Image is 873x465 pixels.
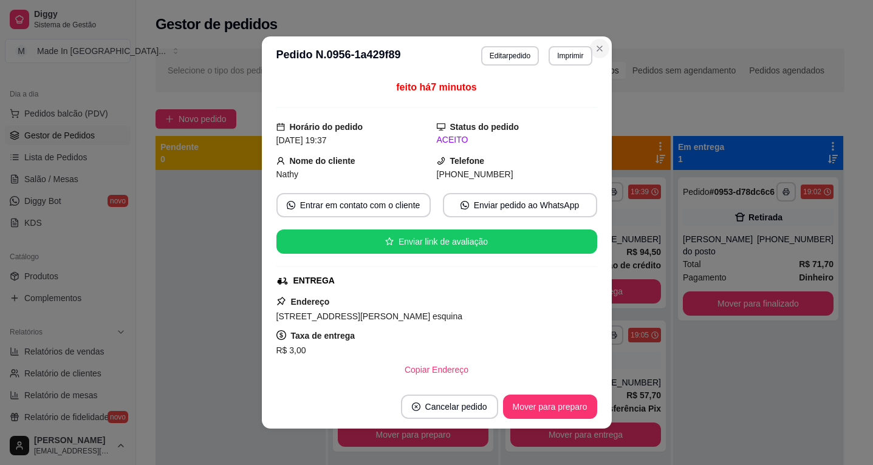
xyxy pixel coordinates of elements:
span: whats-app [287,201,295,209]
span: user [276,157,285,165]
span: R$ 3,00 [276,345,306,355]
strong: Horário do pedido [290,122,363,132]
span: star [385,237,394,246]
span: [PHONE_NUMBER] [437,169,513,179]
span: phone [437,157,445,165]
button: Imprimir [549,46,592,66]
span: close-circle [412,402,420,411]
span: [DATE] 19:37 [276,135,327,145]
span: pushpin [276,296,286,306]
span: calendar [276,123,285,131]
span: Nathy [276,169,299,179]
h3: Pedido N. 0956-1a429f89 [276,46,401,66]
span: whats-app [460,201,469,209]
strong: Status do pedido [450,122,519,132]
strong: Nome do cliente [290,156,355,166]
button: whats-appEntrar em contato com o cliente [276,193,431,217]
button: starEnviar link de avaliação [276,229,597,254]
strong: Telefone [450,156,485,166]
span: feito há 7 minutos [396,82,476,92]
strong: Endereço [291,297,330,307]
button: Copiar Endereço [395,358,478,382]
span: desktop [437,123,445,131]
span: dollar [276,330,286,340]
span: [STREET_ADDRESS][PERSON_NAME] esquina [276,311,463,321]
button: Editarpedido [481,46,539,66]
div: ACEITO [437,134,597,146]
div: ENTREGA [293,274,335,287]
strong: Taxa de entrega [291,331,355,341]
button: Mover para preparo [503,395,597,419]
button: whats-appEnviar pedido ao WhatsApp [443,193,597,217]
button: Close [590,39,609,58]
button: close-circleCancelar pedido [401,395,498,419]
